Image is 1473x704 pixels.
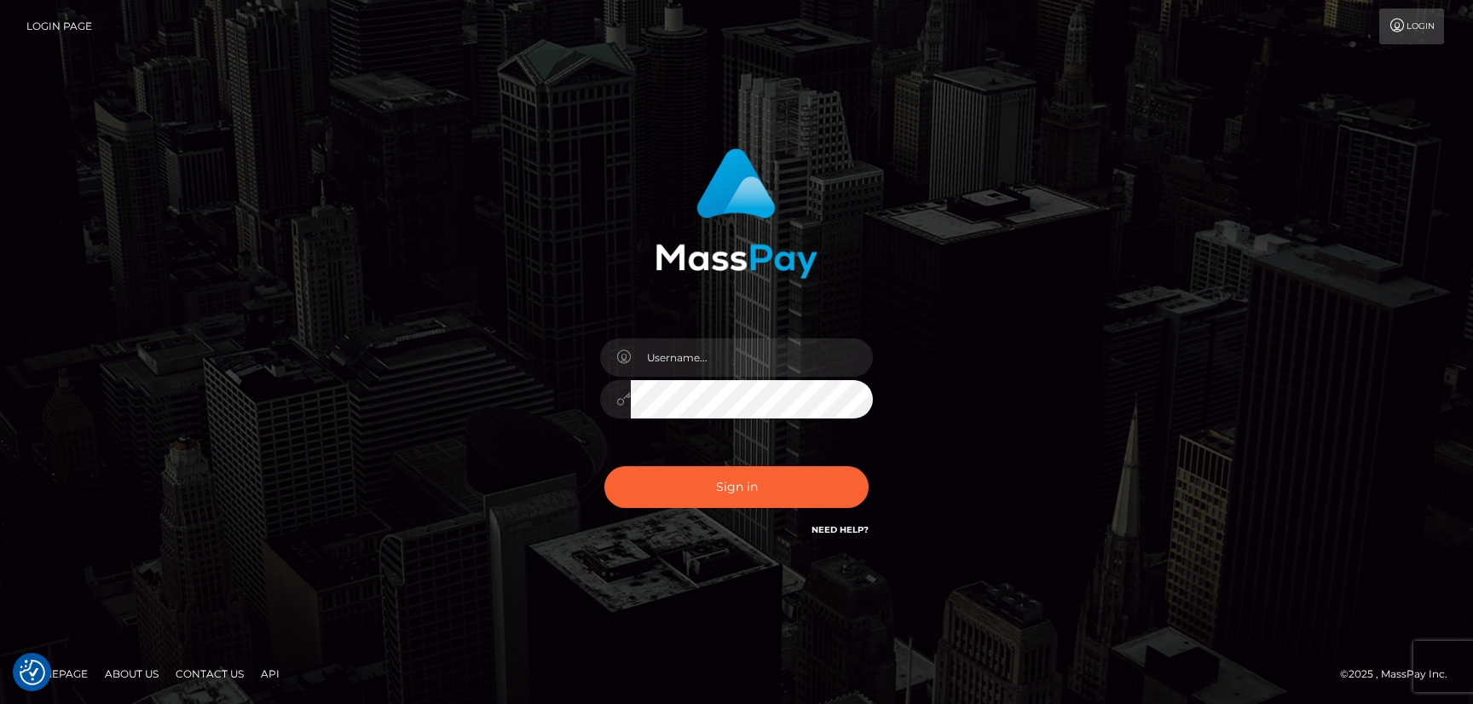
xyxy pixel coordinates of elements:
button: Sign in [604,466,869,508]
input: Username... [631,338,873,377]
a: API [254,661,286,687]
img: Revisit consent button [20,660,45,685]
a: Login Page [26,9,92,44]
a: Homepage [19,661,95,687]
a: Need Help? [812,524,869,535]
button: Consent Preferences [20,660,45,685]
img: MassPay Login [656,148,817,279]
a: About Us [98,661,165,687]
div: © 2025 , MassPay Inc. [1340,665,1460,684]
a: Contact Us [169,661,251,687]
a: Login [1379,9,1444,44]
